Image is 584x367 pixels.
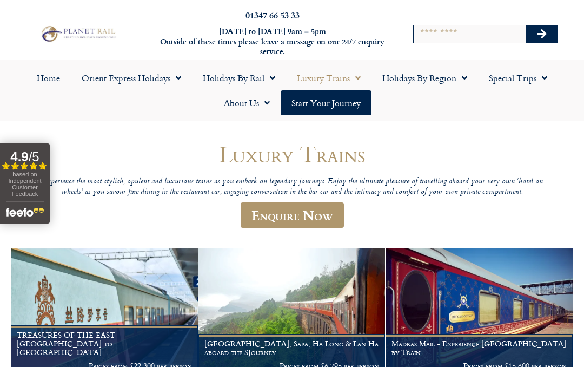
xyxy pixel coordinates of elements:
a: Orient Express Holidays [71,65,192,90]
a: 01347 66 53 33 [245,9,300,21]
a: Luxury Trains [286,65,371,90]
a: About Us [213,90,281,115]
img: Planet Rail Train Holidays Logo [38,24,117,44]
a: Enquire Now [241,202,344,228]
h1: TREASURES OF THE EAST - [GEOGRAPHIC_DATA] to [GEOGRAPHIC_DATA] [17,331,192,356]
nav: Menu [5,65,579,115]
button: Search [526,25,558,43]
a: Holidays by Region [371,65,478,90]
h6: [DATE] to [DATE] 9am – 5pm Outside of these times please leave a message on our 24/7 enquiry serv... [158,27,387,57]
a: Home [26,65,71,90]
h1: Luxury Trains [32,141,552,167]
a: Start your Journey [281,90,371,115]
a: Holidays by Rail [192,65,286,90]
h1: Madras Mail - Experience [GEOGRAPHIC_DATA] by Train [391,339,567,357]
a: Special Trips [478,65,558,90]
p: Experience the most stylish, opulent and luxurious trains as you embark on legendary journeys. En... [32,177,552,197]
h1: [GEOGRAPHIC_DATA], Sapa, Ha Long & Lan Ha aboard the SJourney [204,339,380,357]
